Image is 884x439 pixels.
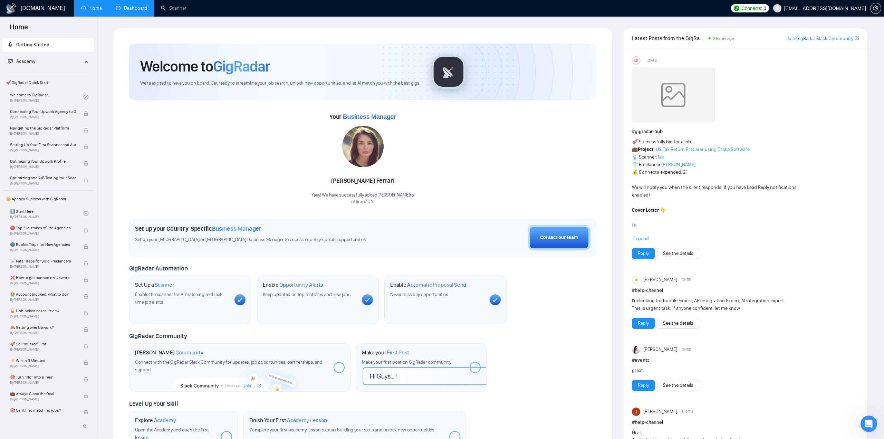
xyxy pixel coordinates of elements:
img: Jean-Michel VAN [632,408,640,416]
a: setting [870,6,881,11]
span: lock [84,344,88,349]
span: [PERSON_NAME] [643,346,677,353]
span: fund-projection-screen [8,59,13,64]
div: MI [632,276,640,284]
a: See the details [663,319,693,327]
span: 🎯 Can't find matching jobs? [10,407,76,414]
span: Setting Up Your First Scanner and Auto-Bidder [10,141,76,148]
span: GigRadar [213,57,270,76]
h1: Welcome to [140,57,270,76]
span: lock [84,277,88,282]
span: lock [84,294,88,299]
img: upwork-logo.png [734,6,739,11]
span: user [775,6,780,11]
span: By [PERSON_NAME] [10,265,76,269]
span: Complete your first academy lesson to start building your skills and unlock new opportunities. [249,427,435,433]
span: double-left [82,423,89,430]
span: By [PERSON_NAME] [10,381,76,385]
a: Reply [638,250,649,257]
h1: Enable [390,281,466,288]
a: searchScanner [161,5,186,11]
a: Tax [657,154,664,160]
li: Getting Started [2,38,94,52]
span: lock [84,128,88,133]
span: [DATE] [648,57,657,64]
button: Reply [632,248,655,259]
span: Enable the scanner for AI matching and real-time job alerts. [135,292,223,305]
h1: # gigradar-hub [632,128,859,135]
span: ❌ How to get banned on Upwork [10,274,76,281]
span: lock [84,178,88,182]
span: Getting Started [16,42,49,48]
span: lock [84,244,88,249]
button: Contact our team [528,225,590,250]
button: Reply [632,380,655,391]
span: By [PERSON_NAME] [10,364,76,368]
h1: # events [632,356,859,364]
span: 😭 Account blocked: what to do? [10,291,76,298]
span: lock [84,410,88,415]
span: 🎯 Turn “No” into a “Yes” [10,374,76,381]
h1: # help-channel [632,419,859,426]
h1: Set Up a [135,281,174,288]
iframe: Intercom live chat [861,416,877,432]
span: 🚀 GigRadar Quick Start [3,76,93,89]
span: 🔓 Unblocked cases: review [10,307,76,314]
span: lock [84,111,88,116]
span: lock [84,228,88,232]
img: logo [6,3,17,14]
span: Set up your [GEOGRAPHIC_DATA] or [GEOGRAPHIC_DATA] Business Manager to access country-specific op... [135,237,409,243]
span: Academy [16,58,35,64]
span: Level Up Your Skill [129,400,178,408]
span: Automatic Proposal Send [407,281,466,288]
span: 🌚 Rookie Traps for New Agencies [10,241,76,248]
div: great [632,367,813,374]
span: GigRadar Automation [129,265,188,272]
span: Expand [633,236,649,241]
span: Academy [154,417,176,424]
button: Reply [632,318,655,329]
a: Reply [638,319,649,327]
span: 0 [763,4,766,12]
span: Latest Posts from the GigRadar Community [632,34,707,42]
span: By [PERSON_NAME] [10,181,76,185]
button: See the details [657,248,699,259]
span: check-circle [84,211,88,216]
span: lock [84,393,88,398]
span: ⛔ Top 3 Mistakes of Pro Agencies [10,225,76,231]
span: Optimizing Your Upwork Profile [10,158,76,165]
span: [DATE] [682,277,691,283]
span: By [PERSON_NAME] [10,331,76,335]
span: rocket [8,42,13,47]
span: By [PERSON_NAME] [10,115,76,119]
p: ottimoZON . [311,199,414,205]
h1: Enable [263,281,324,288]
div: I'm looking for bubble Expert, API integration Expert, AI integration expert This is urgent task.... [632,297,813,312]
div: US [632,57,640,64]
div: Yaay! We have successfully added [PERSON_NAME] to [311,192,414,205]
span: By [PERSON_NAME] [10,347,76,352]
a: Welcome to GigRadarBy[PERSON_NAME] [10,89,84,105]
span: [PERSON_NAME] [643,276,677,284]
span: By [PERSON_NAME] [10,298,76,302]
span: check-circle [84,95,88,99]
span: By [PERSON_NAME] [10,132,76,136]
a: export [855,35,859,41]
span: 2 hours ago [713,36,734,41]
span: Optimizing and A/B Testing Your Scanner for Better Results [10,174,76,181]
a: US Tax Return Preparer using Drake Software [656,146,750,152]
span: Academy Lesson [287,417,327,424]
span: By [PERSON_NAME] [10,248,76,252]
span: Connects: [741,4,762,12]
span: lock [84,161,88,166]
span: First Post [387,349,409,356]
img: slackcommunity-bg.png [174,360,306,391]
span: Keep updated on top matches and new jobs. [263,292,352,297]
a: homeHome [81,5,102,11]
span: lock [84,377,88,382]
span: By [PERSON_NAME] [10,314,76,318]
span: Navigating the GigRadar Platform [10,125,76,132]
span: 👑 Agency Success with GigRadar [3,192,93,206]
a: dashboardDashboard [116,5,147,11]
